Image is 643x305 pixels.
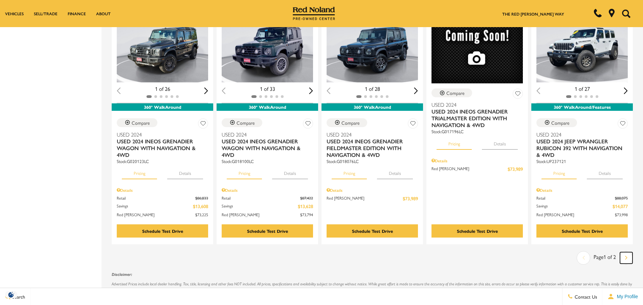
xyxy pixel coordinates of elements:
span: Used 2024 [431,101,518,108]
div: 1 of 26 [117,85,208,93]
button: Open the search field [619,0,633,27]
button: Compare Vehicle [431,88,472,97]
a: The Red [PERSON_NAME] Way [502,11,564,17]
div: Compare [237,120,255,126]
div: Schedule Test Drive [142,228,183,234]
button: Save Vehicle [198,118,208,131]
img: 2024 INEOS Grenadier Wagon 1 [117,13,209,82]
div: 1 of 27 [536,85,628,93]
del: $88,075 [615,195,628,201]
span: Contact Us [573,293,597,300]
span: Savings [536,203,613,210]
img: 2024 Jeep Wrangler Rubicon 392 1 [536,13,629,82]
div: Pricing Details - Used 2024 INEOS Grenadier Fieldmaster Edition With Navigation & 4WD [327,187,418,193]
button: Save Vehicle [618,118,628,131]
div: 1 / 2 [117,13,209,82]
button: details tab [377,164,413,179]
div: 1 / 2 [222,13,314,82]
div: 360° WalkAround [321,103,423,111]
a: Red [PERSON_NAME] $73,989 [327,195,418,202]
a: Red [PERSON_NAME] $73,989 [431,165,523,172]
button: details tab [272,164,308,179]
img: Opt-Out Icon [3,291,19,298]
div: 1 of 33 [222,85,313,93]
button: Compare Vehicle [536,118,577,127]
span: Retail [117,195,195,201]
div: Stock : UP237121 [536,158,628,164]
span: Savings [117,203,193,210]
span: Retail [222,195,300,201]
div: Pricing Details - Used 2024 INEOS Grenadier Wagon With Navigation & 4WD [222,187,313,193]
button: pricing tab [227,164,262,179]
div: Pricing Details - Used 2024 Jeep Wrangler Rubicon 392 With Navigation & 4WD [536,187,628,193]
span: Red [PERSON_NAME] [222,211,300,218]
strong: Disclaimer: [112,272,132,277]
img: 2024 INEOS Grenadier Trialmaster Edition [431,13,523,83]
button: Compare Vehicle [327,118,367,127]
a: Used 2024Used 2024 INEOS Grenadier Wagon With Navigation & 4WD [117,131,208,158]
div: Compare [446,90,465,96]
span: Red [PERSON_NAME] [327,195,403,202]
span: Used 2024 Jeep Wrangler Rubicon 392 With Navigation & 4WD [536,138,623,158]
div: Next slide [624,87,628,94]
div: 360° WalkAround [217,103,318,111]
span: $73,998 [615,211,628,218]
a: Red [PERSON_NAME] $73,998 [536,211,628,218]
div: Page 1 of 2 [590,251,619,265]
button: pricing tab [332,164,367,179]
span: Used 2024 [117,131,203,138]
img: Red Noland Pre-Owned [293,7,335,20]
span: Used 2024 INEOS Grenadier Wagon With Navigation & 4WD [222,138,308,158]
div: Schedule Test Drive [562,228,603,234]
span: Savings [222,203,298,210]
a: Used 2024Used 2024 INEOS Grenadier Fieldmaster Edition With Navigation & 4WD [327,131,418,158]
button: details tab [167,164,203,179]
span: Used 2024 [536,131,623,138]
div: 1 of 28 [327,85,418,93]
span: Used 2024 INEOS Grenadier Trialmaster Edition With Navigation & 4WD [431,108,518,128]
button: Save Vehicle [513,88,523,101]
div: Schedule Test Drive - Used 2024 INEOS Grenadier Fieldmaster Edition With Navigation & 4WD [327,224,418,238]
span: Used 2024 [222,131,308,138]
button: Compare Vehicle [222,118,262,127]
div: Compare [132,120,150,126]
img: 2024 INEOS Grenadier Wagon 1 [222,13,314,82]
div: Schedule Test Drive [247,228,288,234]
button: pricing tab [122,164,157,179]
p: Advertised Prices include local dealer handling. Tax, title, licensing and other fees NOT include... [112,281,633,293]
a: Used 2024Used 2024 INEOS Grenadier Wagon With Navigation & 4WD [222,131,313,158]
button: Save Vehicle [303,118,313,131]
div: Compare [341,120,360,126]
span: Red [PERSON_NAME] [117,211,195,218]
div: Schedule Test Drive - Used 2024 Jeep Wrangler Rubicon 392 With Navigation & 4WD [536,224,628,238]
span: My Profile [614,294,638,299]
div: Schedule Test Drive [457,228,498,234]
button: Save Vehicle [408,118,418,131]
div: Next slide [309,87,313,94]
div: Next slide [414,87,418,94]
span: $13,628 [298,203,313,210]
span: $73,989 [508,165,523,172]
div: Pricing Details - Used 2024 INEOS Grenadier Trialmaster Edition With Navigation & 4WD [431,158,523,164]
button: pricing tab [541,164,577,179]
div: Pricing Details - Used 2024 INEOS Grenadier Wagon With Navigation & 4WD [117,187,208,193]
div: 360° WalkAround/Features [531,103,633,111]
a: Savings $14,077 [536,203,628,210]
del: $86,833 [195,195,208,201]
span: $73,794 [300,211,313,218]
a: next page [620,252,633,264]
div: Schedule Test Drive - Used 2024 INEOS Grenadier Trialmaster Edition With Navigation & 4WD [431,224,523,238]
button: details tab [482,135,518,150]
div: 1 / 2 [327,13,419,82]
span: Red [PERSON_NAME] [431,165,508,172]
a: Red [PERSON_NAME] $73,794 [222,211,313,218]
a: Savings $13,608 [117,203,208,210]
div: Schedule Test Drive - Used 2024 INEOS Grenadier Wagon With Navigation & 4WD [222,224,313,238]
span: Red [PERSON_NAME] [536,211,615,218]
button: pricing tab [437,135,472,150]
div: Schedule Test Drive [352,228,393,234]
span: $73,989 [403,195,418,202]
a: Red [PERSON_NAME] $73,225 [117,211,208,218]
a: Retail $86,833 [117,195,208,201]
div: Stock : G020123LC [117,158,208,164]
